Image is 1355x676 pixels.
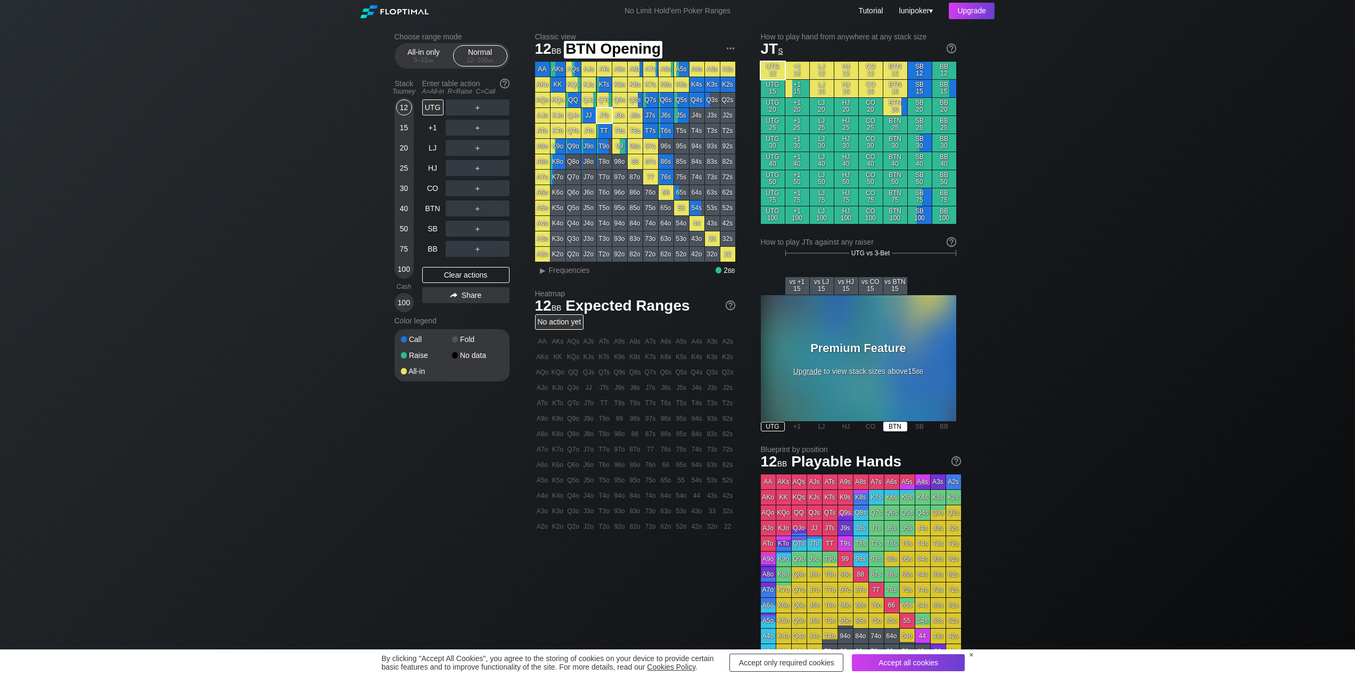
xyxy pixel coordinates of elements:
[859,80,883,97] div: CO 15
[689,93,704,107] div: Q4s
[566,154,581,169] div: Q8o
[720,170,735,185] div: 72s
[395,32,510,41] h2: Choose range mode
[705,201,720,215] div: 53s
[810,62,834,79] div: LJ 12
[446,221,510,237] div: ＋
[785,152,809,170] div: +1 40
[566,77,581,92] div: KQs
[689,123,704,138] div: T4s
[422,140,444,156] div: LJ
[551,247,565,262] div: K2o
[908,134,932,152] div: SB 30
[535,108,550,123] div: AJo
[785,206,809,224] div: +1 100
[612,123,627,138] div: T9s
[396,201,412,216] div: 40
[396,180,412,196] div: 30
[628,231,643,246] div: 83o
[628,170,643,185] div: 87o
[458,56,503,64] div: 12 – 100
[908,206,932,224] div: SB 100
[581,247,596,262] div: J2o
[612,216,627,231] div: 94o
[533,41,563,59] span: 12
[761,116,785,133] div: UTG 25
[689,185,704,200] div: 64s
[446,160,510,176] div: ＋
[647,663,695,671] a: Cookies Policy
[597,139,612,154] div: T9o
[834,152,858,170] div: HJ 40
[450,293,457,298] img: share.864f2f62.svg
[659,154,674,169] div: 86s
[581,62,596,77] div: AJs
[761,206,785,224] div: UTG 100
[390,75,418,99] div: Stack
[969,650,973,659] div: ×
[883,152,907,170] div: BTN 40
[396,221,412,237] div: 50
[897,5,934,16] div: ▾
[535,32,735,41] h2: Classic view
[908,80,932,97] div: SB 15
[628,154,643,169] div: 88
[689,216,704,231] div: 44
[689,139,704,154] div: 94s
[551,62,565,77] div: AKs
[597,123,612,138] div: TT
[689,231,704,246] div: 43o
[834,188,858,206] div: HJ 75
[581,123,596,138] div: JTo
[834,98,858,115] div: HJ 20
[725,299,736,311] img: help.32db89a4.svg
[452,336,503,343] div: Fold
[452,352,503,359] div: No data
[689,154,704,169] div: 84s
[612,108,627,123] div: J9s
[932,170,956,188] div: BB 50
[396,160,412,176] div: 25
[581,201,596,215] div: J5o
[785,188,809,206] div: +1 75
[705,62,720,77] div: A3s
[705,231,720,246] div: 33
[785,98,809,115] div: +1 20
[396,261,412,277] div: 100
[396,295,412,311] div: 100
[643,185,658,200] div: 76o
[659,216,674,231] div: 64o
[761,134,785,152] div: UTG 30
[932,134,956,152] div: BB 30
[566,231,581,246] div: Q3o
[785,134,809,152] div: +1 30
[883,62,907,79] div: BTN 12
[761,98,785,115] div: UTG 20
[428,56,434,64] span: bb
[689,170,704,185] div: 74s
[761,152,785,170] div: UTG 40
[859,170,883,188] div: CO 50
[566,93,581,107] div: QQ
[566,170,581,185] div: Q7o
[422,99,444,115] div: UTG
[859,116,883,133] div: CO 25
[401,336,452,343] div: Call
[628,62,643,77] div: A8s
[597,93,612,107] div: QTs
[674,139,689,154] div: 95s
[932,98,956,115] div: BB 20
[778,44,783,56] span: s
[446,201,510,216] div: ＋
[761,188,785,206] div: UTG 75
[834,80,858,97] div: HJ 15
[628,108,643,123] div: J8s
[908,152,932,170] div: SB 40
[612,139,627,154] div: 99
[612,77,627,92] div: K9s
[674,154,689,169] div: 85s
[535,93,550,107] div: AQo
[643,93,658,107] div: Q7s
[401,368,452,375] div: All-in
[566,201,581,215] div: Q5o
